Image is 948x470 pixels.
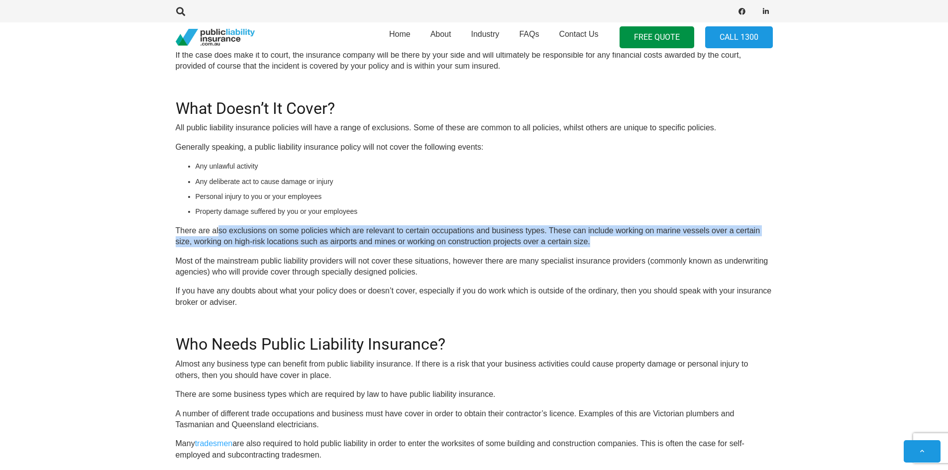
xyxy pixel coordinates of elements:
p: There are some business types which are required by law to have public liability insurance. [176,389,773,400]
li: Any unlawful activity [196,161,773,172]
p: Almost any business type can benefit from public liability insurance. If there is a risk that you... [176,359,773,381]
a: Facebook [735,4,749,18]
span: Industry [471,30,499,38]
p: If you have any doubts about what your policy does or doesn’t cover, especially if you do work wh... [176,285,773,308]
a: tradesmen [195,439,233,448]
span: Home [389,30,411,38]
a: FREE QUOTE [620,26,694,49]
li: Property damage suffered by you or your employees [196,206,773,217]
a: Contact Us [549,19,608,55]
li: Personal injury to you or your employees [196,191,773,202]
p: Most of the mainstream public liability providers will not cover these situations, however there ... [176,256,773,278]
p: All public liability insurance policies will have a range of exclusions. Some of these are common... [176,122,773,133]
a: Back to top [904,440,941,463]
p: Generally speaking, a public liability insurance policy will not cover the following events: [176,142,773,153]
a: LinkedIn [759,4,773,18]
a: Home [379,19,421,55]
p: A number of different trade occupations and business must have cover in order to obtain their con... [176,408,773,431]
h2: Who Needs Public Liability Insurance? [176,323,773,354]
span: Contact Us [559,30,598,38]
li: Any deliberate act to cause damage or injury [196,176,773,187]
a: FAQs [509,19,549,55]
span: FAQs [519,30,539,38]
p: If the case does make it to court, the insurance company will be there by your side and will ulti... [176,50,773,72]
a: Search [171,7,191,16]
span: About [430,30,451,38]
a: Industry [461,19,509,55]
h2: What Doesn’t It Cover? [176,87,773,118]
a: Call 1300 [705,26,773,49]
a: About [421,19,461,55]
p: Many are also required to hold public liability in order to enter the worksites of some building ... [176,438,773,461]
a: pli_logotransparent [176,29,255,46]
p: There are also exclusions on some policies which are relevant to certain occupations and business... [176,225,773,248]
